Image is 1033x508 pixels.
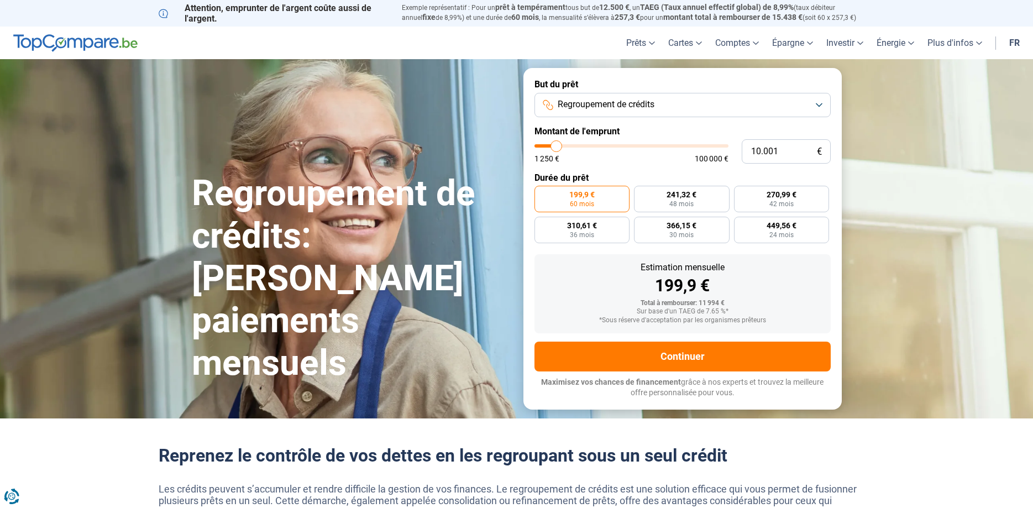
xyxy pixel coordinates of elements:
span: 30 mois [669,232,694,238]
h2: Reprenez le contrôle de vos dettes en les regroupant sous un seul crédit [159,445,875,466]
a: Épargne [765,27,820,59]
span: 48 mois [669,201,694,207]
div: 199,9 € [543,277,822,294]
span: 12.500 € [599,3,630,12]
span: 36 mois [570,232,594,238]
label: Durée du prêt [534,172,831,183]
span: prêt à tempérament [495,3,565,12]
button: Regroupement de crédits [534,93,831,117]
span: Maximisez vos chances de financement [541,378,681,386]
span: 42 mois [769,201,794,207]
div: Estimation mensuelle [543,263,822,272]
div: *Sous réserve d'acceptation par les organismes prêteurs [543,317,822,324]
div: Sur base d'un TAEG de 7.65 %* [543,308,822,316]
img: TopCompare [13,34,138,52]
span: Regroupement de crédits [558,98,654,111]
label: But du prêt [534,79,831,90]
span: 100 000 € [695,155,728,163]
span: 60 mois [570,201,594,207]
span: 366,15 € [667,222,696,229]
div: Total à rembourser: 11 994 € [543,300,822,307]
a: Énergie [870,27,921,59]
a: Comptes [709,27,765,59]
span: 257,3 € [615,13,640,22]
span: 60 mois [511,13,539,22]
a: Cartes [662,27,709,59]
a: Prêts [620,27,662,59]
span: € [817,147,822,156]
span: 270,99 € [767,191,796,198]
span: 449,56 € [767,222,796,229]
p: grâce à nos experts et trouvez la meilleure offre personnalisée pour vous. [534,377,831,399]
a: Plus d'infos [921,27,989,59]
span: 241,32 € [667,191,696,198]
span: montant total à rembourser de 15.438 € [663,13,803,22]
span: 310,61 € [567,222,597,229]
span: fixe [422,13,436,22]
button: Continuer [534,342,831,371]
label: Montant de l'emprunt [534,126,831,137]
span: 1 250 € [534,155,559,163]
span: TAEG (Taux annuel effectif global) de 8,99% [640,3,794,12]
span: 24 mois [769,232,794,238]
a: fr [1003,27,1026,59]
span: 199,9 € [569,191,595,198]
h1: Regroupement de crédits: [PERSON_NAME] paiements mensuels [192,172,510,385]
a: Investir [820,27,870,59]
p: Attention, emprunter de l'argent coûte aussi de l'argent. [159,3,389,24]
p: Exemple représentatif : Pour un tous but de , un (taux débiteur annuel de 8,99%) et une durée de ... [402,3,875,23]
